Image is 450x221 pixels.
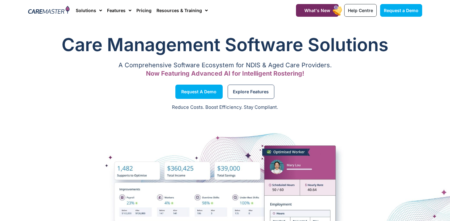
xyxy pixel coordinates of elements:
h1: Care Management Software Solutions [28,32,422,57]
span: Request a Demo [181,90,216,93]
span: What's New [304,8,330,13]
p: Reduce Costs. Boost Efficiency. Stay Compliant. [4,104,446,111]
a: What's New [296,4,339,17]
span: Request a Demo [384,8,418,13]
a: Request a Demo [380,4,422,17]
span: Explore Features [233,90,269,93]
p: A Comprehensive Software Ecosystem for NDIS & Aged Care Providers. [28,63,422,67]
a: Request a Demo [175,85,223,99]
span: Help Centre [348,8,373,13]
a: Help Centre [344,4,377,17]
a: Explore Features [228,85,274,99]
span: Now Featuring Advanced AI for Intelligent Rostering! [146,70,304,77]
img: CareMaster Logo [28,6,70,15]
